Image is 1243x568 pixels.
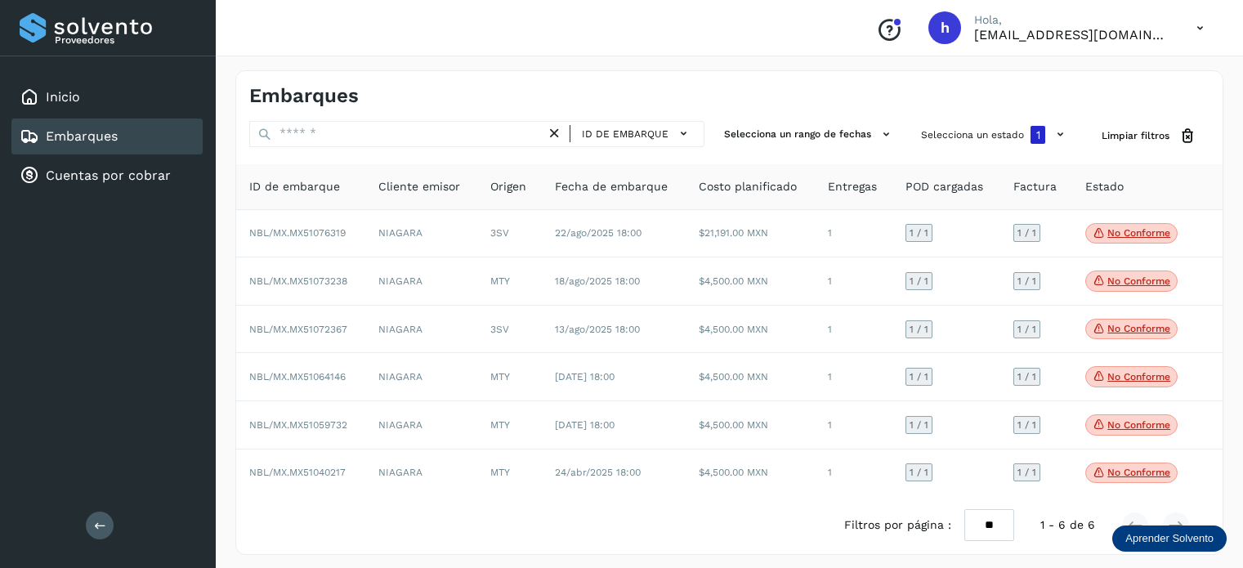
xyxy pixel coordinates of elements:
[365,257,477,306] td: NIAGARA
[1017,228,1036,238] span: 1 / 1
[1107,371,1170,382] p: No conforme
[910,276,928,286] span: 1 / 1
[686,353,815,401] td: $4,500.00 MXN
[249,371,346,382] span: NBL/MX.MX51064146
[699,178,797,195] span: Costo planificado
[686,306,815,354] td: $4,500.00 MXN
[365,401,477,449] td: NIAGARA
[11,119,203,154] div: Embarques
[555,419,615,431] span: [DATE] 18:00
[910,467,928,477] span: 1 / 1
[477,401,542,449] td: MTY
[910,420,928,430] span: 1 / 1
[815,401,892,449] td: 1
[1089,121,1209,151] button: Limpiar filtros
[815,210,892,258] td: 1
[577,122,697,145] button: ID de embarque
[477,353,542,401] td: MTY
[1017,324,1036,334] span: 1 / 1
[11,79,203,115] div: Inicio
[1017,372,1036,382] span: 1 / 1
[46,168,171,183] a: Cuentas por cobrar
[1112,526,1227,552] div: Aprender Solvento
[815,257,892,306] td: 1
[1107,323,1170,334] p: No conforme
[686,401,815,449] td: $4,500.00 MXN
[249,227,346,239] span: NBL/MX.MX51076319
[914,121,1075,149] button: Selecciona un estado1
[555,275,640,287] span: 18/ago/2025 18:00
[1107,227,1170,239] p: No conforme
[686,210,815,258] td: $21,191.00 MXN
[1013,178,1057,195] span: Factura
[249,419,347,431] span: NBL/MX.MX51059732
[1040,517,1095,534] span: 1 - 6 de 6
[686,257,815,306] td: $4,500.00 MXN
[378,178,460,195] span: Cliente emisor
[55,34,196,46] p: Proveedores
[490,178,526,195] span: Origen
[249,84,359,108] h4: Embarques
[1107,419,1170,431] p: No conforme
[910,324,928,334] span: 1 / 1
[46,128,118,144] a: Embarques
[1085,178,1124,195] span: Estado
[365,449,477,497] td: NIAGARA
[1102,128,1169,143] span: Limpiar filtros
[828,178,877,195] span: Entregas
[1107,275,1170,287] p: No conforme
[910,372,928,382] span: 1 / 1
[974,27,1170,42] p: hpichardo@karesan.com.mx
[477,210,542,258] td: 3SV
[365,353,477,401] td: NIAGARA
[555,467,641,478] span: 24/abr/2025 18:00
[1125,532,1214,545] p: Aprender Solvento
[815,353,892,401] td: 1
[477,257,542,306] td: MTY
[477,449,542,497] td: MTY
[815,306,892,354] td: 1
[365,210,477,258] td: NIAGARA
[1017,467,1036,477] span: 1 / 1
[844,517,951,534] span: Filtros por página :
[910,228,928,238] span: 1 / 1
[555,227,642,239] span: 22/ago/2025 18:00
[46,89,80,105] a: Inicio
[477,306,542,354] td: 3SV
[815,449,892,497] td: 1
[686,449,815,497] td: $4,500.00 MXN
[249,275,347,287] span: NBL/MX.MX51073238
[249,467,346,478] span: NBL/MX.MX51040217
[1036,129,1040,141] span: 1
[582,127,668,141] span: ID de embarque
[1017,276,1036,286] span: 1 / 1
[555,324,640,335] span: 13/ago/2025 18:00
[365,306,477,354] td: NIAGARA
[555,178,668,195] span: Fecha de embarque
[1017,420,1036,430] span: 1 / 1
[11,158,203,194] div: Cuentas por cobrar
[249,178,340,195] span: ID de embarque
[718,121,901,148] button: Selecciona un rango de fechas
[249,324,347,335] span: NBL/MX.MX51072367
[905,178,983,195] span: POD cargadas
[1107,467,1170,478] p: No conforme
[974,13,1170,27] p: Hola,
[555,371,615,382] span: [DATE] 18:00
